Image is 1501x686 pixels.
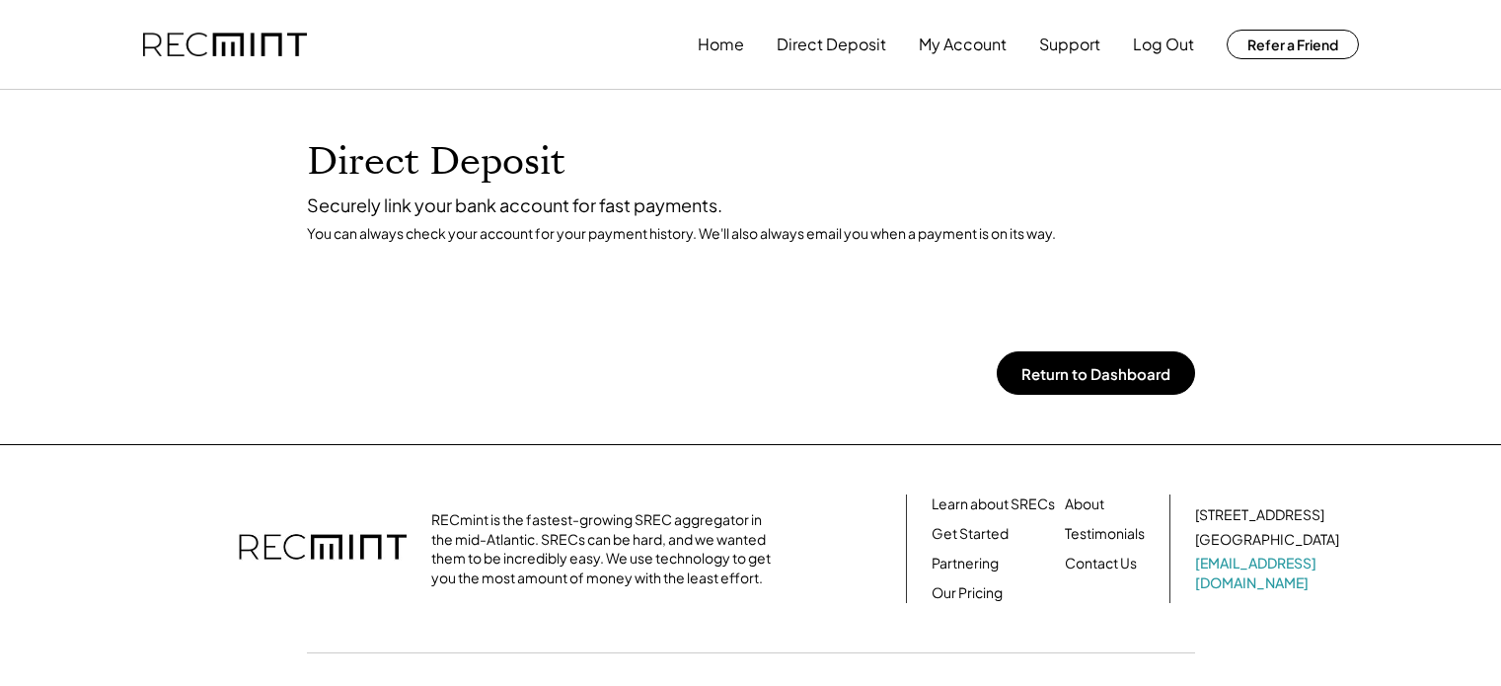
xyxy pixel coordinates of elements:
div: You can always check your account for your payment history. We'll also always email you when a pa... [307,224,1195,242]
button: Direct Deposit [777,25,886,64]
a: Partnering [932,554,999,573]
a: Contact Us [1065,554,1137,573]
button: Return to Dashboard [997,351,1195,395]
div: Securely link your bank account for fast payments. [307,193,1195,216]
a: [EMAIL_ADDRESS][DOMAIN_NAME] [1195,554,1343,592]
h1: Direct Deposit [307,139,1195,186]
a: Learn about SRECs [932,495,1055,514]
button: My Account [919,25,1007,64]
a: Get Started [932,524,1009,544]
button: Log Out [1133,25,1194,64]
img: recmint-logotype%403x.png [143,33,307,57]
a: About [1065,495,1104,514]
div: [STREET_ADDRESS] [1195,505,1324,525]
a: Our Pricing [932,583,1003,603]
img: recmint-logotype%403x.png [239,514,407,583]
div: [GEOGRAPHIC_DATA] [1195,530,1339,550]
a: Testimonials [1065,524,1145,544]
button: Refer a Friend [1227,30,1359,59]
button: Home [698,25,744,64]
div: RECmint is the fastest-growing SREC aggregator in the mid-Atlantic. SRECs can be hard, and we wan... [431,510,782,587]
button: Support [1039,25,1100,64]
